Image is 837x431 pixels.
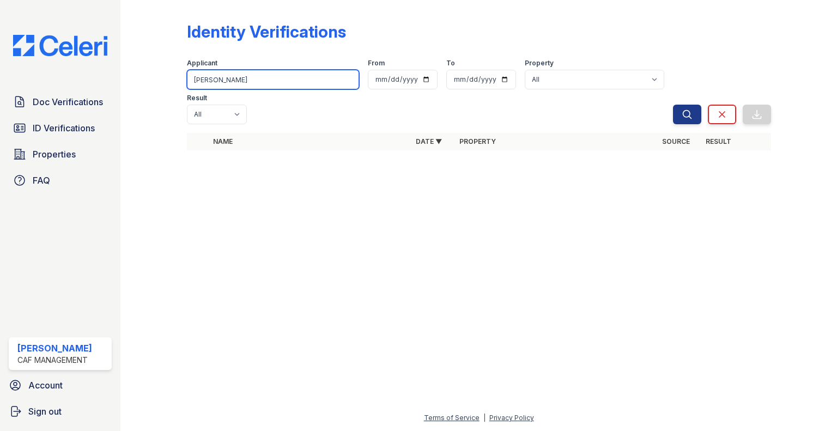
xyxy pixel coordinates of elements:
[459,137,496,145] a: Property
[4,400,116,422] a: Sign out
[33,148,76,161] span: Properties
[9,143,112,165] a: Properties
[4,374,116,396] a: Account
[9,117,112,139] a: ID Verifications
[33,95,103,108] span: Doc Verifications
[416,137,442,145] a: Date ▼
[483,414,486,422] div: |
[213,137,233,145] a: Name
[187,70,359,89] input: Search by name or phone number
[489,414,534,422] a: Privacy Policy
[17,355,92,366] div: CAF Management
[33,174,50,187] span: FAQ
[9,91,112,113] a: Doc Verifications
[187,59,217,68] label: Applicant
[17,342,92,355] div: [PERSON_NAME]
[368,59,385,68] label: From
[28,405,62,418] span: Sign out
[187,94,207,102] label: Result
[446,59,455,68] label: To
[706,137,731,145] a: Result
[662,137,690,145] a: Source
[33,122,95,135] span: ID Verifications
[187,22,346,41] div: Identity Verifications
[4,35,116,56] img: CE_Logo_Blue-a8612792a0a2168367f1c8372b55b34899dd931a85d93a1a3d3e32e68fde9ad4.png
[9,169,112,191] a: FAQ
[28,379,63,392] span: Account
[525,59,554,68] label: Property
[424,414,480,422] a: Terms of Service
